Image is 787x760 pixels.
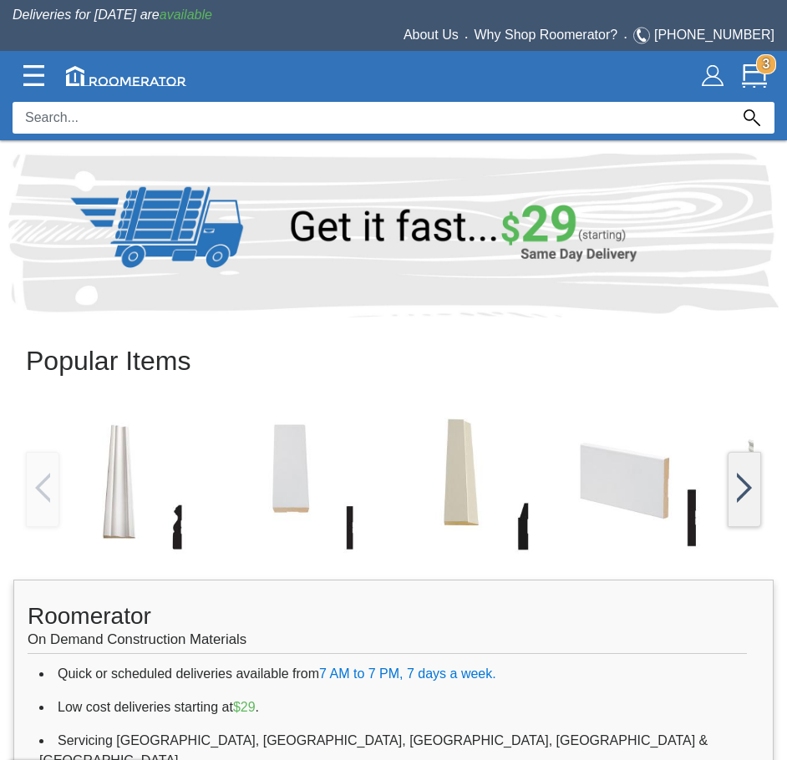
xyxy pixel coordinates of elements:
a: [PHONE_NUMBER] [654,28,774,42]
input: Search... [13,102,729,134]
a: Why Shop Roomerator? [475,28,618,42]
span: Deliveries for [DATE] are [13,8,212,22]
span: 7 AM to 7 PM, 7 days a week. [319,666,496,681]
img: roomerator-logo.svg [66,66,186,86]
img: /app/images/Buttons/favicon.jpg [560,408,706,555]
span: • [459,33,475,41]
span: $29 [233,700,256,714]
li: Quick or scheduled deliveries available from [39,657,748,691]
img: Search_Icon.svg [744,109,760,126]
img: Categories.svg [23,65,44,86]
li: Low cost deliveries starting at . [39,691,748,724]
img: /app/images/Buttons/favicon.jpg [46,408,192,555]
h1: Roomerator [28,593,747,654]
span: available [160,8,212,22]
strong: 3 [756,54,776,74]
img: /app/images/Buttons/favicon.jpg [217,408,363,555]
span: On Demand Construction Materials [28,623,246,647]
img: /app/images/Buttons/favicon.jpg [388,408,535,555]
span: • [617,33,633,41]
img: Telephone.svg [633,25,654,46]
h2: Popular Items [26,333,761,389]
a: About Us [404,28,459,42]
img: /app/images/Buttons/favicon.jpg [35,473,50,503]
img: /app/images/Buttons/favicon.jpg [737,473,752,503]
img: Cart.svg [742,63,767,89]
